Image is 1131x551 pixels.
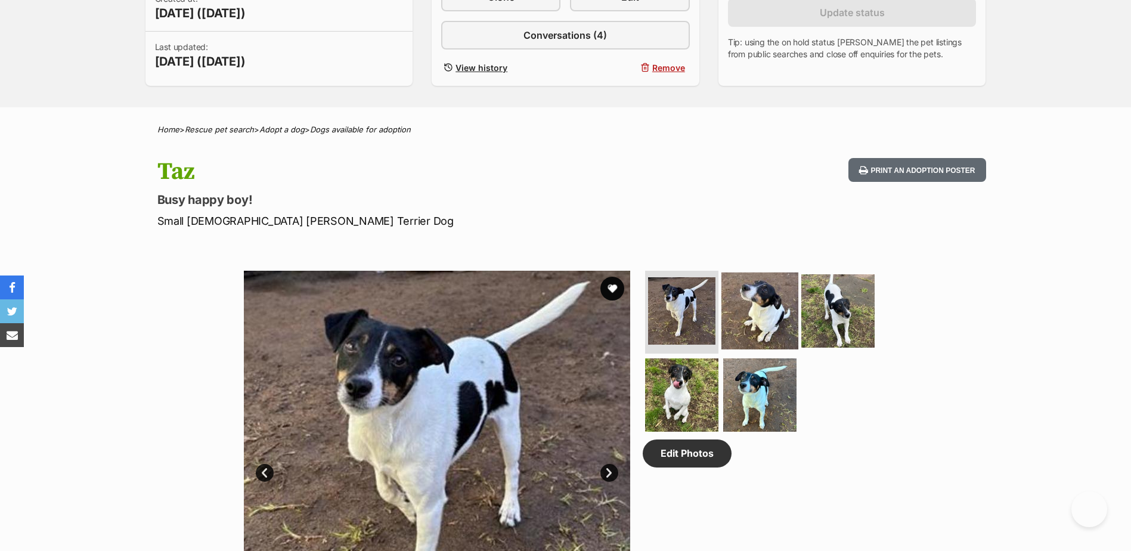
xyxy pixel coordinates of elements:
a: Adopt a dog [259,125,305,134]
img: Photo of Taz [645,358,718,432]
span: Remove [652,61,685,74]
a: Prev [256,464,274,482]
p: Tip: using the on hold status [PERSON_NAME] the pet listings from public searches and close off e... [728,36,977,60]
p: Last updated: [155,41,246,70]
h1: Taz [157,158,662,185]
button: Print an adoption poster [848,158,986,182]
a: Dogs available for adoption [310,125,411,134]
span: View history [456,61,507,74]
a: Rescue pet search [185,125,254,134]
div: > > > [128,125,1004,134]
span: [DATE] ([DATE]) [155,53,246,70]
a: View history [441,59,560,76]
iframe: Help Scout Beacon - Open [1071,491,1107,527]
button: Remove [570,59,689,76]
a: Next [600,464,618,482]
img: Photo of Taz [721,272,798,349]
a: Conversations (4) [441,21,690,49]
p: Small [DEMOGRAPHIC_DATA] [PERSON_NAME] Terrier Dog [157,213,662,229]
img: Photo of Taz [648,277,715,345]
a: Edit Photos [643,439,732,467]
span: [DATE] ([DATE]) [155,5,246,21]
a: Home [157,125,179,134]
button: favourite [600,277,624,301]
span: Update status [820,5,885,20]
span: Conversations (4) [523,28,607,42]
img: Photo of Taz [801,274,875,348]
p: Busy happy boy! [157,191,662,208]
img: Photo of Taz [723,358,797,432]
